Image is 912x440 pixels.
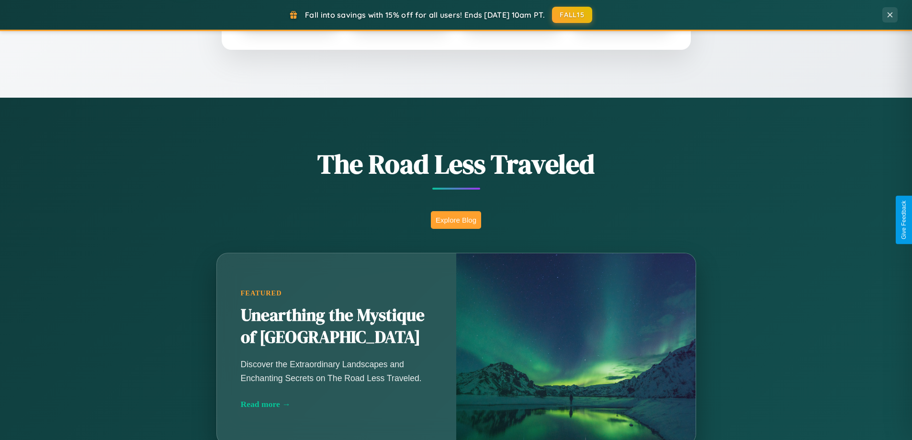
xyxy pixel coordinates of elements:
span: Fall into savings with 15% off for all users! Ends [DATE] 10am PT. [305,10,545,20]
div: Read more → [241,399,432,409]
h1: The Road Less Traveled [169,146,743,182]
button: FALL15 [552,7,592,23]
h2: Unearthing the Mystique of [GEOGRAPHIC_DATA] [241,305,432,349]
button: Explore Blog [431,211,481,229]
p: Discover the Extraordinary Landscapes and Enchanting Secrets on The Road Less Traveled. [241,358,432,384]
div: Featured [241,289,432,297]
div: Give Feedback [901,201,907,239]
